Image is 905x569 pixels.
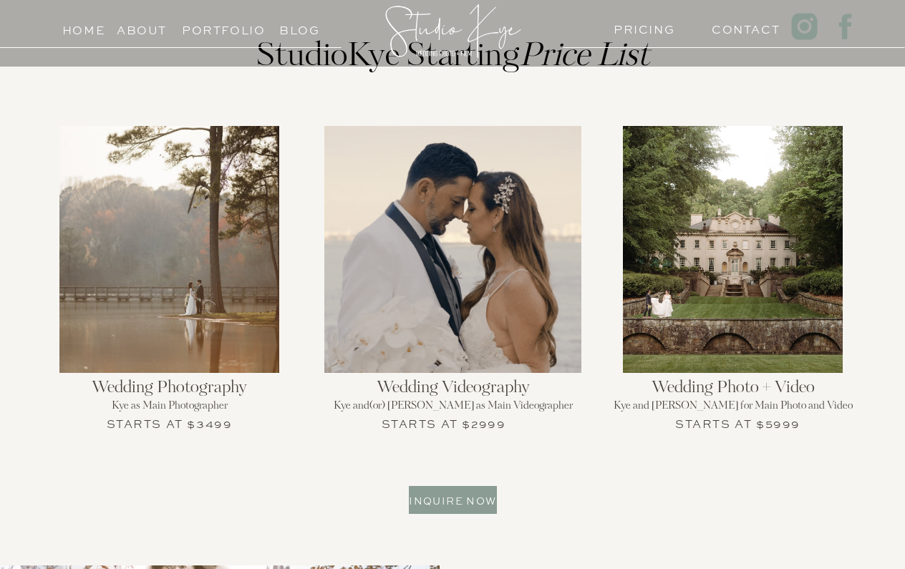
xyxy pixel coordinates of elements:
[105,414,233,431] h3: Starts at $3499
[379,414,508,431] h3: Starts at $2999
[29,401,309,422] h2: Kye as Main Photographer
[182,20,247,34] a: Portfolio
[56,20,111,34] a: Home
[614,19,669,33] a: PRICING
[519,42,649,73] i: Price List
[313,401,593,422] h2: Kye and(or) [PERSON_NAME] as Main Videographer
[267,20,332,34] a: Blog
[313,379,593,401] h2: Wedding Videography
[29,379,309,401] h2: Wedding Photography
[712,19,767,33] a: Contact
[593,401,873,422] h2: Kye and [PERSON_NAME] for Main Photo and Video
[674,414,802,431] h3: Starts at $5999
[117,20,167,34] a: About
[409,492,497,505] a: Inquire now
[593,379,873,402] h2: Wedding Photo + Video
[188,39,717,81] h2: StudioKye Starting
